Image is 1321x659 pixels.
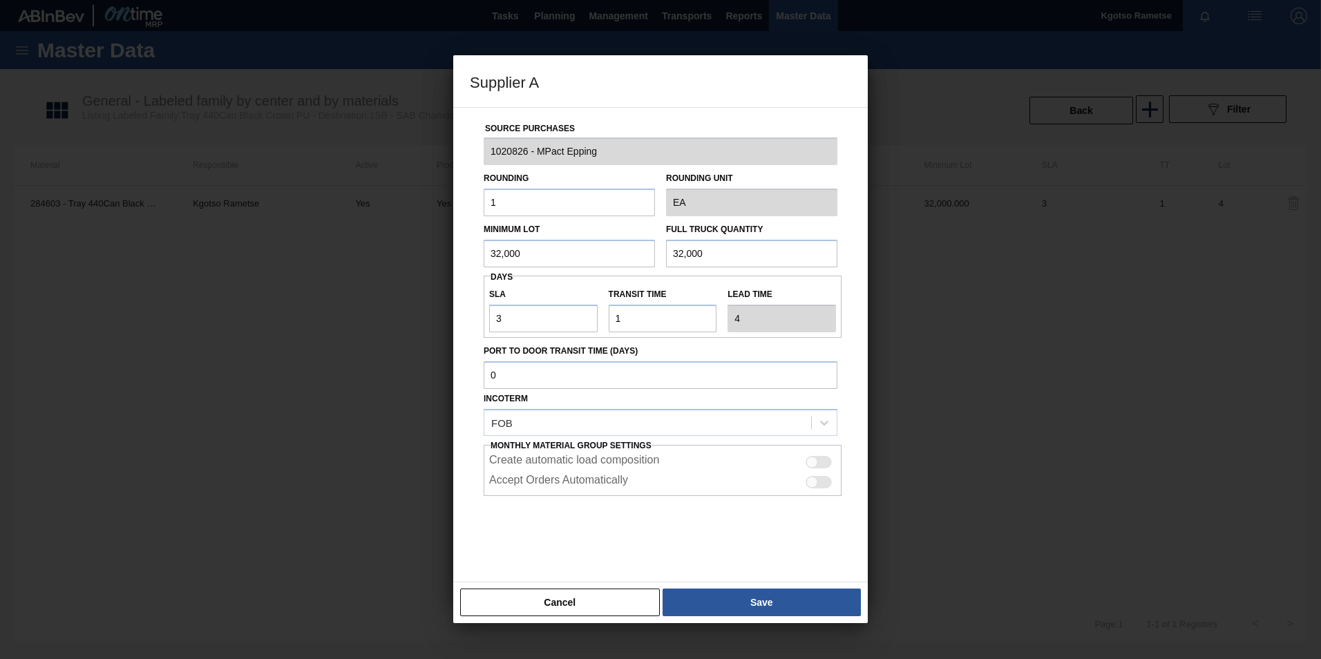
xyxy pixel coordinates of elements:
label: Create automatic load composition [489,454,659,470]
label: Source Purchases [485,124,575,133]
label: Port to Door Transit Time (days) [484,341,837,361]
label: Rounding [484,173,529,183]
div: This setting enables the automatic creation of load composition on the supplier side if the order... [484,450,842,470]
label: Rounding Unit [666,169,837,189]
span: Monthly Material Group Settings [491,441,652,450]
span: Days [491,272,513,282]
label: Minimum Lot [484,225,540,234]
div: This configuration enables automatic acceptance of the order on the supplier side [484,470,842,490]
label: Incoterm [484,394,528,403]
label: Lead time [728,285,836,305]
label: Transit time [609,285,717,305]
label: SLA [489,285,598,305]
button: Cancel [460,589,660,616]
label: Accept Orders Automatically [489,474,628,490]
button: Save [663,589,861,616]
div: FOB [491,417,513,428]
label: Full Truck Quantity [666,225,763,234]
h3: Supplier A [453,55,868,108]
